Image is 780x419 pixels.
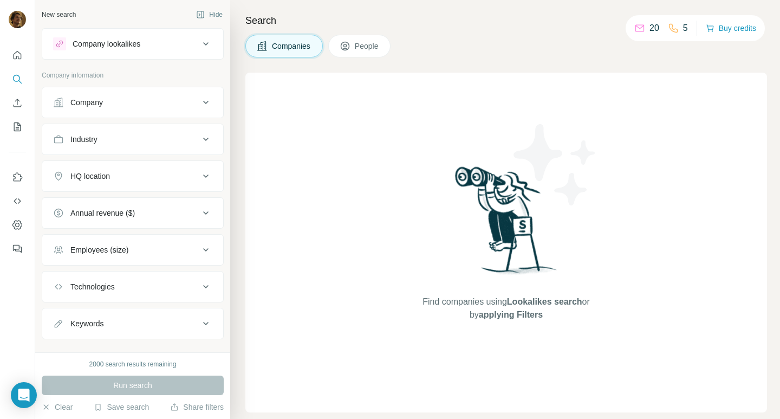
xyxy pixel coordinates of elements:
div: Keywords [70,318,103,329]
button: Dashboard [9,215,26,235]
span: applying Filters [479,310,543,319]
button: Employees (size) [42,237,223,263]
p: 5 [683,22,688,35]
button: Use Surfe API [9,191,26,211]
div: Technologies [70,281,115,292]
button: Save search [94,402,149,412]
div: Industry [70,134,97,145]
p: 20 [649,22,659,35]
button: Hide [188,7,230,23]
button: My lists [9,117,26,137]
button: Quick start [9,46,26,65]
span: Companies [272,41,311,51]
button: Feedback [9,239,26,259]
img: Surfe Illustration - Stars [506,116,604,214]
div: Company [70,97,103,108]
button: Clear [42,402,73,412]
button: Share filters [170,402,224,412]
span: Lookalikes search [507,297,582,306]
span: Find companies using or by [419,295,593,321]
button: Buy credits [706,21,756,36]
button: Keywords [42,311,223,337]
button: HQ location [42,163,223,189]
button: Enrich CSV [9,93,26,113]
img: Surfe Illustration - Woman searching with binoculars [450,164,563,285]
div: Employees (size) [70,244,128,255]
span: People [355,41,380,51]
button: Use Surfe on LinkedIn [9,167,26,187]
div: Company lookalikes [73,38,140,49]
button: Industry [42,126,223,152]
button: Technologies [42,274,223,300]
div: Annual revenue ($) [70,208,135,218]
div: HQ location [70,171,110,182]
button: Annual revenue ($) [42,200,223,226]
img: Avatar [9,11,26,28]
button: Company [42,89,223,115]
h4: Search [245,13,767,28]
div: 2000 search results remaining [89,359,177,369]
button: Company lookalikes [42,31,223,57]
p: Company information [42,70,224,80]
div: New search [42,10,76,20]
button: Search [9,69,26,89]
div: Open Intercom Messenger [11,382,37,408]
